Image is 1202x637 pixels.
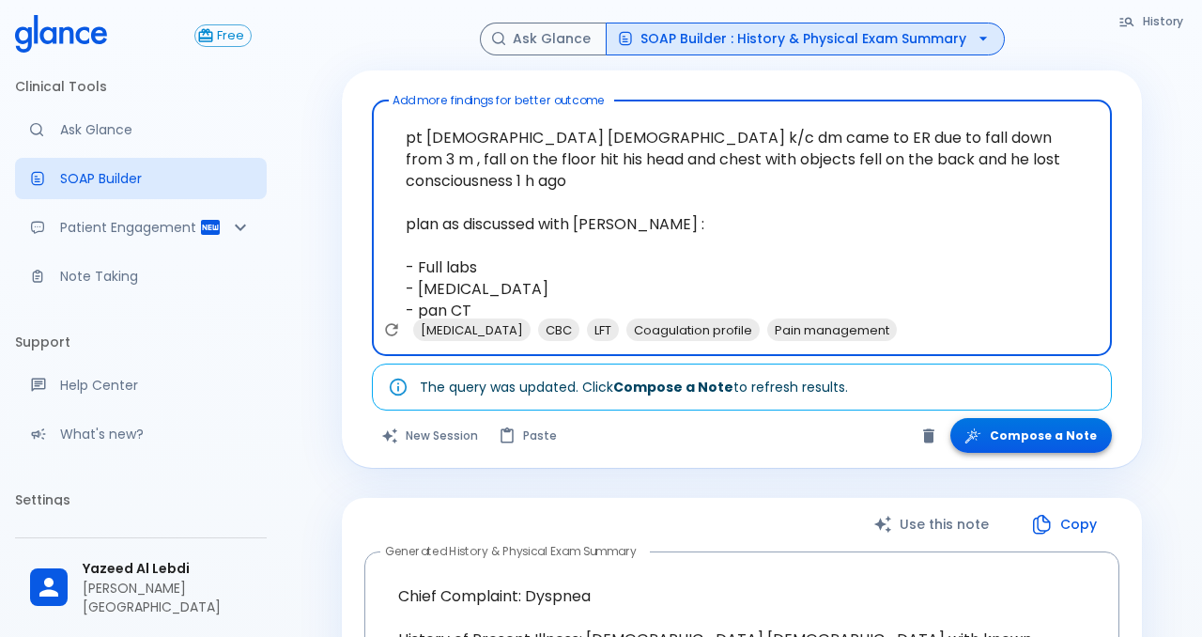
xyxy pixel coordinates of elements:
div: Coagulation profile [626,318,760,341]
div: LFT [587,318,619,341]
li: Support [15,319,267,365]
a: Click to view or change your subscription [194,24,267,47]
p: Ask Glance [60,120,252,139]
strong: Compose a Note [613,378,733,396]
div: Patient Reports & Referrals [15,207,267,248]
span: Pain management [767,319,897,341]
span: LFT [587,319,619,341]
a: Advanced note-taking [15,256,267,297]
div: Yazeed Al Lebdi[PERSON_NAME][GEOGRAPHIC_DATA] [15,546,267,629]
a: Moramiz: Find ICD10AM codes instantly [15,109,267,150]
div: [MEDICAL_DATA] [413,318,531,341]
button: Compose a Note [950,418,1112,453]
button: Copy [1011,505,1119,544]
div: Recent updates and feature releases [15,413,267,455]
button: Ask Glance [480,23,607,55]
p: Help Center [60,376,252,395]
span: Yazeed Al Lebdi [83,559,252,579]
div: The query was updated. Click to refresh results. [420,370,848,404]
button: SOAP Builder : History & Physical Exam Summary [606,23,1005,55]
li: Clinical Tools [15,64,267,109]
button: Clears all inputs and results. [372,418,489,453]
label: Generated History & Physical Exam Summary [385,543,637,559]
span: Coagulation profile [626,319,760,341]
button: Free [194,24,252,47]
div: CBC [538,318,579,341]
div: Pain management [767,318,897,341]
button: Paste from clipboard [489,418,568,453]
button: Refresh suggestions [378,316,406,344]
p: SOAP Builder [60,169,252,188]
li: Settings [15,477,267,522]
a: Get help from our support team [15,365,267,406]
button: History [1109,8,1194,35]
button: Use this note [855,505,1011,544]
p: What's new? [60,425,252,443]
p: Patient Engagement [60,218,199,237]
label: Add more findings for better outcome [393,92,605,108]
button: Clear [915,422,943,450]
p: [PERSON_NAME][GEOGRAPHIC_DATA] [83,579,252,616]
p: Note Taking [60,267,252,286]
span: CBC [538,319,579,341]
span: Free [210,29,251,43]
a: Docugen: Compose a clinical documentation in seconds [15,158,267,199]
span: [MEDICAL_DATA] [413,319,531,341]
textarea: pt [DEMOGRAPHIC_DATA] [DEMOGRAPHIC_DATA] k/c dm came to ER due to fall down from 3 m , fall on th... [385,108,1099,318]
